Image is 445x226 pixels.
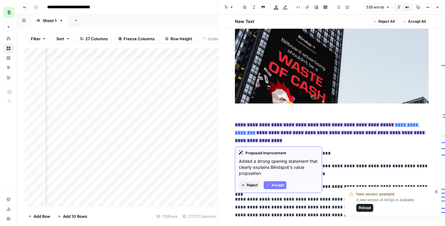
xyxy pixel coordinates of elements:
[356,204,373,212] button: Reload
[4,44,13,53] a: Browse
[4,204,13,214] a: Usage
[366,5,384,10] span: 539 words
[161,34,196,44] button: Row Height
[359,205,371,211] span: Reload
[370,18,397,25] button: Reject All
[4,195,13,204] a: Settings
[208,36,218,42] span: Undo
[85,36,108,42] span: 27 Columns
[264,181,286,189] button: Accept
[31,15,68,27] a: Sheet 1
[239,150,318,156] div: Proposed Improvement
[199,34,222,44] button: Undo
[124,36,155,42] span: Freeze Columns
[63,213,87,219] span: Add 10 Rows
[25,211,54,221] button: Add Row
[4,5,13,20] button: Workspace: Blindspot
[4,63,13,73] a: Opportunities
[8,9,11,16] span: B
[34,213,50,219] span: Add Row
[114,34,159,44] button: Freeze Columns
[356,197,433,212] div: A new version of AirOps is available.
[4,34,13,44] a: Home
[434,189,439,194] button: close
[356,191,394,197] span: New version available
[43,18,57,24] div: Sheet 1
[52,34,74,44] button: Sort
[31,36,41,42] span: Filter
[400,18,429,25] button: Accept All
[272,182,284,188] span: Accept
[154,211,180,221] div: 113 Rows
[235,18,254,25] h2: New Text
[364,3,392,11] button: 539 words
[170,36,192,42] span: Row Height
[76,34,112,44] button: 27 Columns
[239,181,260,189] button: Reject
[180,211,218,221] div: 27/27 Columns
[56,36,64,42] span: Sort
[27,34,50,44] button: Filter
[408,19,426,24] span: Accept All
[4,53,13,63] a: Insights
[247,182,258,188] span: Reject
[54,211,91,221] button: Add 10 Rows
[4,73,13,82] a: Your Data
[239,158,318,176] p: Added a strong opening statement that clearly explains Blindspot's value proposition
[4,214,13,224] button: Help + Support
[378,19,395,24] span: Reject All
